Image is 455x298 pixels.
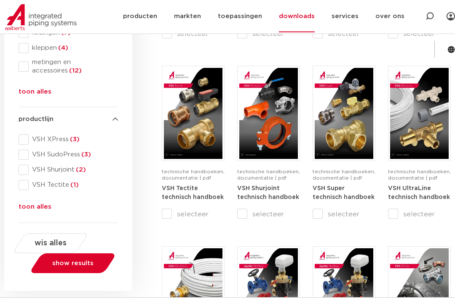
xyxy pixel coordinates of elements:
span: (2) [75,167,86,173]
span: technische handboeken, documentatie | pdf [313,169,375,181]
span: technische handboeken, documentatie | pdf [388,169,451,181]
span: (12) [68,68,82,74]
span: show results [52,260,94,267]
span: VSH Shurjoint [29,166,118,175]
a: VSH Super technisch handboek [313,185,375,201]
a: show results [29,254,117,274]
label: selecteer [313,209,375,220]
span: technische handboeken, documentatie | pdf [162,169,225,181]
span: metingen en accessoires [29,59,118,75]
label: selecteer [237,209,300,220]
img: VSH-Super_A4TM_5007411-2022-2.1_NL-1-pdf.jpg [315,68,373,159]
div: metingen en accessoires(12) [19,59,118,75]
label: selecteer [162,209,225,220]
span: (3) [69,137,80,143]
a: VSH Shurjoint technisch handboek [237,185,299,201]
span: VSH Tectite [29,181,118,190]
img: VSH-Tectite_A4TM_5009376-2024-2.0_NL-pdf.jpg [164,68,222,159]
span: VSH SudoPress [29,151,118,159]
div: VSH SudoPress(3) [19,150,118,160]
span: (3) [80,152,91,158]
div: VSH Tectite(1) [19,180,118,191]
span: technische handboeken, documentatie | pdf [237,169,300,181]
img: VSH-Shurjoint_A4TM_5008731_2024_3.0_EN-pdf.jpg [239,68,298,159]
a: VSH UltraLine technisch handboek [388,185,450,201]
button: wis alles [19,234,82,253]
span: VSH XPress [29,136,118,144]
label: selecteer [388,209,451,220]
div: VSH Shurjoint(2) [19,165,118,175]
img: VSH-UltraLine_A4TM_5010216_2022_1.0_NL-pdf.jpg [390,68,449,159]
button: toon alles [19,202,51,216]
span: (1) [69,182,79,188]
button: toon alles [19,87,51,101]
div: VSH XPress(3) [19,135,118,145]
a: VSH Tectite technisch handboek [162,185,224,201]
h4: productlijn [19,115,118,125]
